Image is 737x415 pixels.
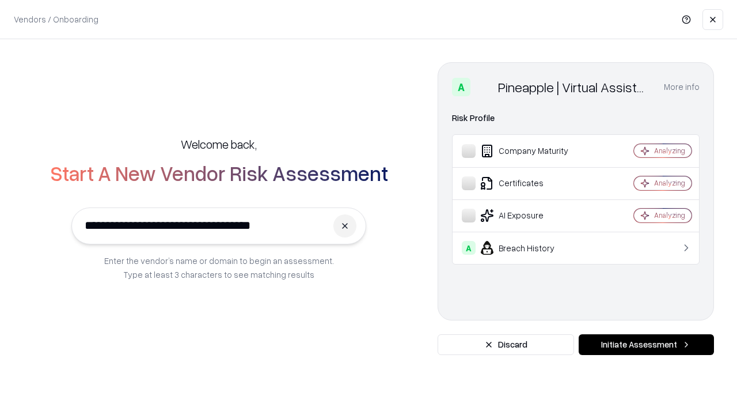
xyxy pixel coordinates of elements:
[462,241,476,255] div: A
[452,111,700,125] div: Risk Profile
[14,13,98,25] p: Vendors / Onboarding
[654,146,685,156] div: Analyzing
[462,241,599,255] div: Breach History
[654,210,685,220] div: Analyzing
[462,209,599,222] div: AI Exposure
[104,254,334,281] p: Enter the vendor’s name or domain to begin an assessment. Type at least 3 characters to see match...
[664,77,700,97] button: More info
[462,144,599,158] div: Company Maturity
[579,334,714,355] button: Initiate Assessment
[438,334,574,355] button: Discard
[498,78,650,96] div: Pineapple | Virtual Assistant Agency
[462,176,599,190] div: Certificates
[654,178,685,188] div: Analyzing
[181,136,257,152] h5: Welcome back,
[475,78,493,96] img: Pineapple | Virtual Assistant Agency
[50,161,388,184] h2: Start A New Vendor Risk Assessment
[452,78,470,96] div: A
